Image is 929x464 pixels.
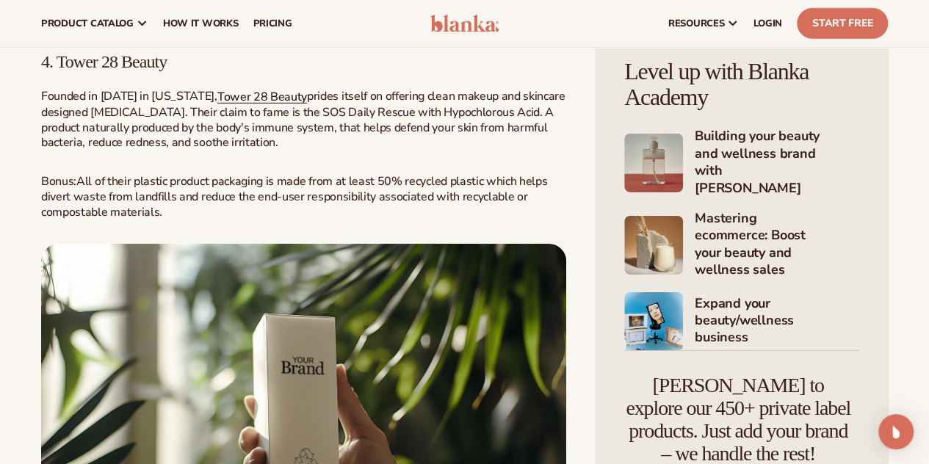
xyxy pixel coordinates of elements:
[624,216,683,275] img: Shopify Image 6
[753,18,782,29] span: LOGIN
[695,295,859,348] h4: Expand your beauty/wellness business
[624,134,683,192] img: Shopify Image 5
[668,18,724,29] span: resources
[695,210,859,280] h4: Mastering ecommerce: Boost your beauty and wellness sales
[624,128,859,198] a: Shopify Image 5 Building your beauty and wellness brand with [PERSON_NAME]
[41,18,134,29] span: product catalog
[41,88,217,104] span: Founded in [DATE] in [US_STATE],
[41,88,565,151] span: prides itself on offering clean makeup and skincare designed [MEDICAL_DATA]. Their claim to fame ...
[695,128,859,198] h4: Building your beauty and wellness brand with [PERSON_NAME]
[624,292,683,351] img: Shopify Image 7
[41,52,167,71] span: 4. Tower 28 Beauty
[624,59,859,110] h4: Level up with Blanka Academy
[878,414,914,449] div: Open Intercom Messenger
[797,8,888,39] a: Start Free
[163,18,239,29] span: How It Works
[253,18,292,29] span: pricing
[41,173,76,189] span: Bonus:
[624,210,859,280] a: Shopify Image 6 Mastering ecommerce: Boost your beauty and wellness sales
[217,89,307,105] a: Tower 28 Beauty
[430,15,499,32] img: logo
[624,292,859,351] a: Shopify Image 7 Expand your beauty/wellness business
[41,173,547,220] span: All of their plastic product packaging is made from at least 50% recycled plastic which helps div...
